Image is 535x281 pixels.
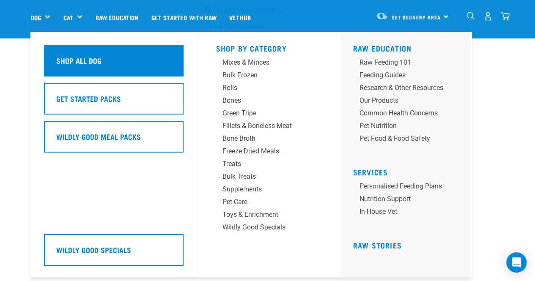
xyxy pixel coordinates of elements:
a: Pet Nutrition [353,121,464,134]
a: Get started with Raw [145,0,223,34]
div: Feeding Guides [359,70,443,80]
div: Raw Feeding 101 [359,57,443,68]
a: Toys & Enrichment [216,210,322,222]
a: Mixes & Minces [216,57,322,70]
img: user.png [483,12,492,21]
h5: Get Started Packs [56,93,121,104]
a: Green Tripe [216,108,322,121]
img: van-moving.png [376,12,387,20]
a: Feeding Guides [353,70,464,83]
div: Fillets & Boneless Meat [222,121,302,131]
div: Bulk Frozen [222,70,302,80]
a: Wildly Good Specials [216,222,322,235]
div: Pet Food & Food Safety [359,134,443,144]
div: Supplements [222,184,302,194]
img: home-icon@2x.png [501,12,510,21]
div: Open Intercom Messenger [506,252,527,273]
a: In-house vet [353,207,464,219]
h5: Wildly Good Specials [56,244,131,255]
div: Our Products [359,95,443,106]
a: Pet Food & Food Safety [353,134,464,146]
a: Get Started Packs [44,83,184,121]
div: Toys & Enrichment [222,210,302,220]
a: Common Health Concerns [353,108,464,121]
a: Raw Stories [353,243,402,247]
h5: Shop By Category [216,44,322,51]
span: Set Delivery Area [392,16,441,19]
div: Wildly Good Specials [222,222,302,232]
a: Raw Education [353,46,412,50]
h5: Services [353,168,464,175]
img: home-icon-1@2x.png [466,12,475,20]
a: Bulk Frozen [216,70,322,83]
div: Common Health Concerns [359,108,443,118]
a: Our Products [353,95,464,108]
a: Bone Broth [216,134,322,146]
a: Wildly Good Specials [44,234,184,272]
div: Treats [222,159,302,169]
a: Vethub [223,0,257,34]
div: Bone Broth [222,134,302,144]
div: Bulk Treats [222,172,302,182]
a: Nutrition Support [353,194,464,207]
a: Wildly Good Meal Packs [44,121,184,159]
div: Green Tripe [222,108,302,118]
div: Bones [222,95,302,106]
a: Raw Education [89,0,145,34]
div: Rolls [222,83,302,93]
a: Personalised Feeding Plans [353,181,464,194]
a: Pet Care [216,197,322,210]
h5: Shop All Dog [56,55,102,66]
a: Rolls [216,83,322,95]
a: Research & Other Resources [353,83,464,95]
a: Dog [31,13,41,22]
a: Bulk Treats [216,172,322,184]
a: Freeze Dried Meals [216,146,322,159]
a: Supplements [216,184,322,197]
h5: Wildly Good Meal Packs [56,131,141,142]
div: Research & Other Resources [359,83,443,93]
a: Bones [216,95,322,108]
a: Cat [63,13,73,22]
div: Pet Nutrition [359,121,443,131]
a: Treats [216,159,322,172]
a: Shop All Dog [44,45,184,83]
a: Fillets & Boneless Meat [216,121,322,134]
div: Mixes & Minces [222,57,302,68]
div: Freeze Dried Meals [222,146,302,156]
a: Raw Feeding 101 [353,57,464,70]
div: Pet Care [222,197,302,207]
